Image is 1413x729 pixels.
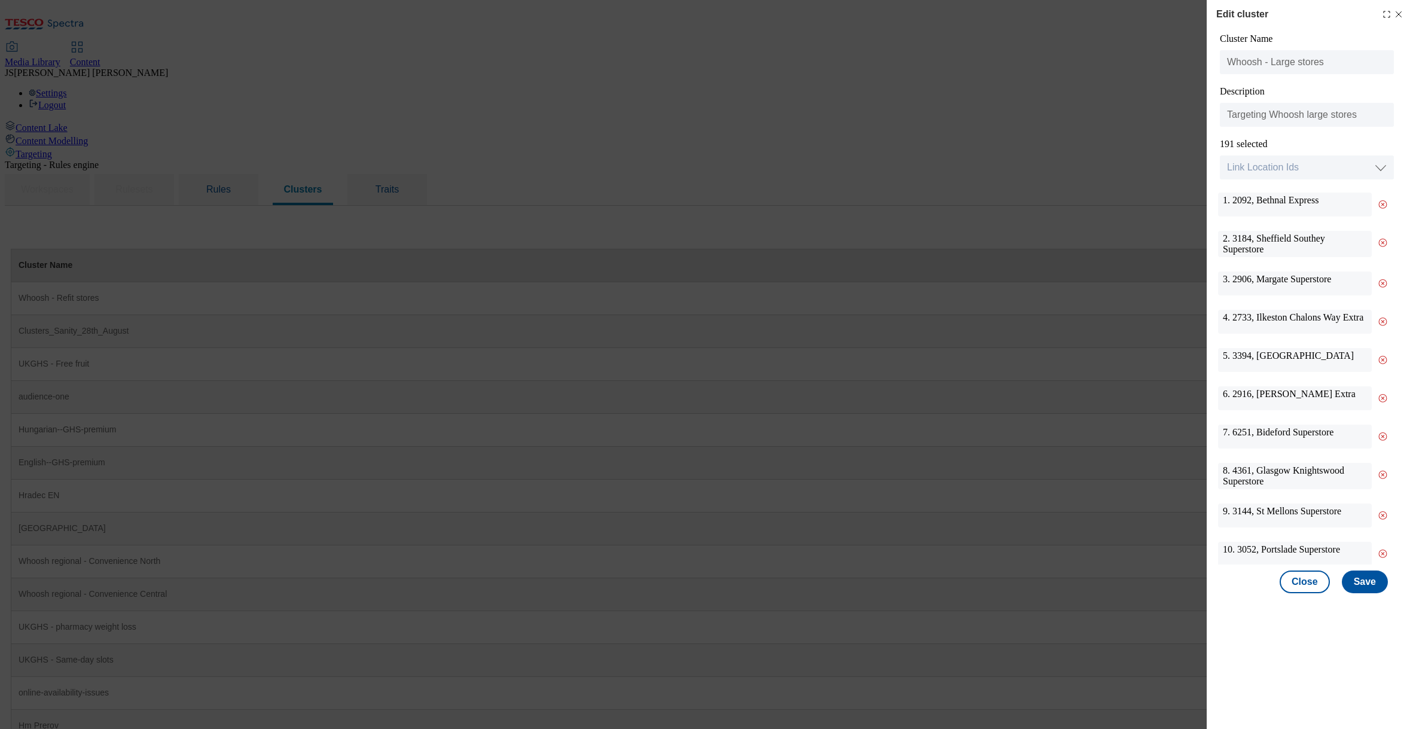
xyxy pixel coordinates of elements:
label: Cluster Name [1220,33,1272,44]
label: Description [1220,86,1265,96]
div: 191 selected [1220,139,1394,150]
div: 1. 2092, Bethnal Express [1218,193,1372,216]
div: 3. 2906, Margate Superstore [1218,272,1372,295]
div: 10. 3052, Portslade Superstore [1218,542,1372,566]
div: 4. 2733, Ilkeston Chalons Way Extra [1218,310,1372,334]
div: 5. 3394, [GEOGRAPHIC_DATA] [1218,348,1372,372]
div: 2. 3184, Sheffield Southey Superstore [1218,231,1372,257]
button: Save [1342,571,1388,593]
input: Cluster Name [1220,50,1394,74]
div: 7. 6251, Bideford Superstore [1218,425,1372,449]
h4: Edit cluster [1216,7,1268,22]
div: 9. 3144, St Mellons Superstore [1218,504,1372,527]
input: Description [1220,103,1394,127]
div: 6. 2916, [PERSON_NAME] Extra [1218,386,1372,410]
div: 8. 4361, Glasgow Knightswood Superstore [1218,463,1372,489]
button: Close [1280,571,1330,593]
